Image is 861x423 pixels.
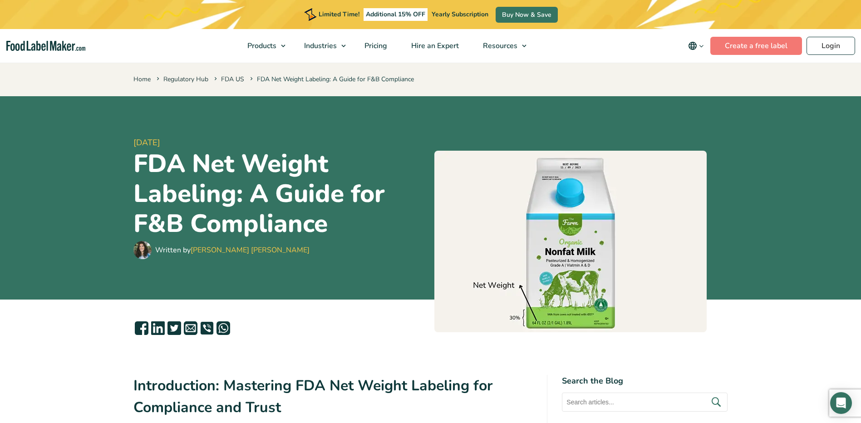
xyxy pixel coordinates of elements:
span: Pricing [362,41,388,51]
span: Hire an Expert [408,41,460,51]
h1: FDA Net Weight Labeling: A Guide for F&B Compliance [133,149,427,239]
h4: Search the Blog [562,375,728,387]
a: Buy Now & Save [496,7,558,23]
a: Regulatory Hub [163,75,208,84]
a: Home [133,75,151,84]
strong: Introduction: Mastering FDA Net Weight Labeling for Compliance and Trust [133,376,493,417]
span: Industries [301,41,338,51]
span: Resources [480,41,518,51]
span: FDA Net Weight Labeling: A Guide for F&B Compliance [248,75,414,84]
a: FDA US [221,75,244,84]
a: Hire an Expert [399,29,469,63]
a: Products [236,29,290,63]
span: Limited Time! [319,10,359,19]
a: Industries [292,29,350,63]
a: Create a free label [710,37,802,55]
span: [DATE] [133,137,427,149]
a: Login [807,37,855,55]
div: Open Intercom Messenger [830,392,852,414]
a: [PERSON_NAME] [PERSON_NAME] [191,245,310,255]
span: Yearly Subscription [432,10,488,19]
div: Written by [155,245,310,256]
a: Resources [471,29,531,63]
img: Maria Abi Hanna - Food Label Maker [133,241,152,259]
a: Pricing [353,29,397,63]
span: Additional 15% OFF [364,8,428,21]
input: Search articles... [562,393,728,412]
span: Products [245,41,277,51]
